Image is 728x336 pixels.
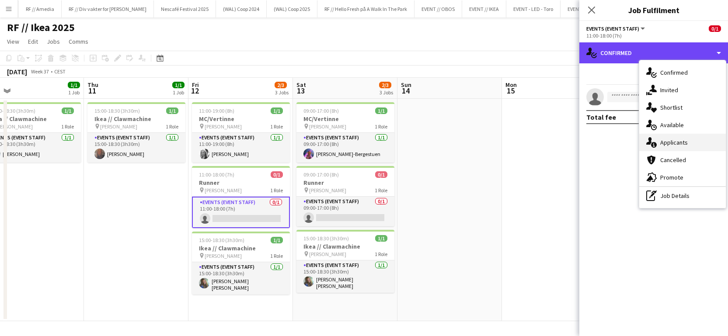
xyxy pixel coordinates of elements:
[267,0,317,17] button: (WAL) Coop 2025
[69,38,88,45] span: Comms
[505,81,517,89] span: Mon
[192,197,290,228] app-card-role: Events (Event Staff)0/111:00-18:00 (7h)
[462,0,506,17] button: EVENT // IKEA
[296,81,306,89] span: Sat
[191,86,199,96] span: 12
[270,187,283,194] span: 1 Role
[192,166,290,228] app-job-card: 11:00-18:00 (7h)0/1Runner [PERSON_NAME]1 RoleEvents (Event Staff)0/111:00-18:00 (7h)
[296,115,394,123] h3: MC/Vertinne
[87,102,185,163] app-job-card: 15:00-18:30 (3h30m)1/1Ikea // Clawmachine [PERSON_NAME]1 RoleEvents (Event Staff)1/115:00-18:30 (...
[7,21,75,34] h1: RF // Ikea 2025
[192,102,290,163] app-job-card: 11:00-19:00 (8h)1/1MC/Vertinne [PERSON_NAME]1 RoleEvents (Event Staff)1/111:00-19:00 (8h)[PERSON_...
[709,25,721,32] span: 0/1
[216,0,267,17] button: (WAL) Coop 2024
[375,187,387,194] span: 1 Role
[7,67,27,76] div: [DATE]
[375,123,387,130] span: 1 Role
[586,113,616,121] div: Total fee
[400,86,411,96] span: 14
[192,179,290,187] h3: Runner
[166,107,178,114] span: 1/1
[317,0,415,17] button: RF // Hello Fresh på A Walk In The Park
[375,235,387,242] span: 1/1
[87,115,185,123] h3: Ikea // Clawmachine
[275,82,287,88] span: 2/3
[7,38,19,45] span: View
[380,89,393,96] div: 3 Jobs
[199,107,234,114] span: 11:00-19:00 (8h)
[296,260,394,293] app-card-role: Events (Event Staff)1/115:00-18:30 (3h30m)[PERSON_NAME] [PERSON_NAME]
[660,69,688,76] span: Confirmed
[586,25,639,32] span: Events (Event Staff)
[639,187,726,204] div: Job Details
[561,0,622,17] button: EVENT // Atea // TP2B
[199,237,244,243] span: 15:00-18:30 (3h30m)
[415,0,462,17] button: EVENT // OBOS
[271,237,283,243] span: 1/1
[660,173,683,181] span: Promote
[309,123,346,130] span: [PERSON_NAME]
[199,171,234,178] span: 11:00-18:00 (7h)
[303,171,339,178] span: 09:00-17:00 (8h)
[68,82,80,88] span: 1/1
[62,0,154,17] button: RF // Div vakter for [PERSON_NAME]
[192,262,290,294] app-card-role: Events (Event Staff)1/115:00-18:30 (3h30m)[PERSON_NAME] [PERSON_NAME]
[296,242,394,250] h3: Ikea // Clawmachine
[86,86,98,96] span: 11
[296,179,394,187] h3: Runner
[205,123,242,130] span: [PERSON_NAME]
[296,230,394,293] app-job-card: 15:00-18:30 (3h30m)1/1Ikea // Clawmachine [PERSON_NAME]1 RoleEvents (Event Staff)1/115:00-18:30 (...
[166,123,178,130] span: 1 Role
[3,36,23,47] a: View
[192,232,290,294] app-job-card: 15:00-18:30 (3h30m)1/1Ikea // Clawmachine [PERSON_NAME]1 RoleEvents (Event Staff)1/115:00-18:30 (...
[579,4,728,16] h3: Job Fulfilment
[660,121,684,129] span: Available
[660,104,683,111] span: Shortlist
[65,36,92,47] a: Comms
[296,197,394,226] app-card-role: Events (Event Staff)0/109:00-17:00 (8h)
[295,86,306,96] span: 13
[660,86,678,94] span: Invited
[192,115,290,123] h3: MC/Vertinne
[68,89,80,96] div: 1 Job
[29,68,51,75] span: Week 37
[94,107,140,114] span: 15:00-18:30 (3h30m)
[271,107,283,114] span: 1/1
[309,251,346,257] span: [PERSON_NAME]
[47,38,60,45] span: Jobs
[660,139,688,146] span: Applicants
[375,107,387,114] span: 1/1
[271,171,283,178] span: 0/1
[379,82,391,88] span: 2/3
[192,133,290,163] app-card-role: Events (Event Staff)1/111:00-19:00 (8h)[PERSON_NAME]
[309,187,346,194] span: [PERSON_NAME]
[62,107,74,114] span: 1/1
[504,86,517,96] span: 15
[205,187,242,194] span: [PERSON_NAME]
[401,81,411,89] span: Sun
[154,0,216,17] button: Nescafé Festival 2025
[87,81,98,89] span: Thu
[61,123,74,130] span: 1 Role
[296,166,394,226] app-job-card: 09:00-17:00 (8h)0/1Runner [PERSON_NAME]1 RoleEvents (Event Staff)0/109:00-17:00 (8h)
[375,251,387,257] span: 1 Role
[172,82,185,88] span: 1/1
[296,133,394,163] app-card-role: Events (Event Staff)1/109:00-17:00 (8h)[PERSON_NAME]-Bergestuen
[579,42,728,63] div: Confirmed
[100,123,137,130] span: [PERSON_NAME]
[275,89,289,96] div: 3 Jobs
[19,0,62,17] button: RF // Amedia
[303,107,339,114] span: 09:00-17:00 (8h)
[506,0,561,17] button: EVENT - LED - Toro
[375,171,387,178] span: 0/1
[270,253,283,259] span: 1 Role
[296,102,394,163] app-job-card: 09:00-17:00 (8h)1/1MC/Vertinne [PERSON_NAME]1 RoleEvents (Event Staff)1/109:00-17:00 (8h)[PERSON_...
[586,32,721,39] div: 11:00-18:00 (7h)
[173,89,184,96] div: 1 Job
[24,36,42,47] a: Edit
